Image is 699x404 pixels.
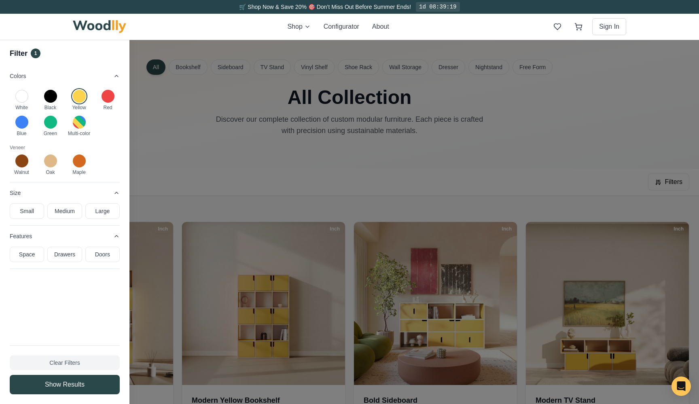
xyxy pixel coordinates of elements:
[287,22,310,32] button: Shop
[671,377,691,396] div: Open Intercom Messenger
[44,130,57,137] span: Green
[10,203,120,225] div: Size
[44,90,57,103] button: Black
[44,104,56,111] span: Black
[372,22,389,32] button: About
[47,247,82,262] button: Drawers
[73,20,126,33] img: Woodlly
[15,154,28,167] button: Walnut
[17,130,26,137] span: Blue
[15,116,28,129] button: Blue
[10,226,120,247] button: Features
[85,203,120,219] button: Large
[85,247,120,262] button: Doors
[15,104,28,111] span: White
[10,182,120,203] button: Size
[44,116,57,129] button: Green
[72,169,86,176] span: Maple
[103,104,112,111] span: Red
[10,247,44,262] button: Space
[14,169,29,176] span: Walnut
[10,48,28,59] h3: Filter
[68,130,90,137] span: Multi-color
[10,247,120,269] div: Features
[324,22,359,32] button: Configurator
[46,169,55,176] span: Oak
[72,104,86,111] span: Yellow
[73,90,86,103] button: Yellow
[73,116,86,129] button: Multi-color
[10,145,25,150] span: Veneer
[10,355,120,370] button: Clear Filters
[15,90,28,103] button: White
[44,154,57,167] button: Oak
[239,4,411,10] span: 🛒 Shop Now & Save 20% 🎯 Don’t Miss Out Before Summer Ends!
[416,2,460,12] div: 1d 08:39:19
[592,18,626,35] button: Sign In
[102,90,114,103] button: Red
[10,66,120,87] button: Colors
[73,154,86,167] button: Maple
[31,49,40,58] div: 1
[47,203,82,219] button: Medium
[10,375,120,394] button: Show Results
[10,87,120,182] div: Colors
[10,203,44,219] button: Small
